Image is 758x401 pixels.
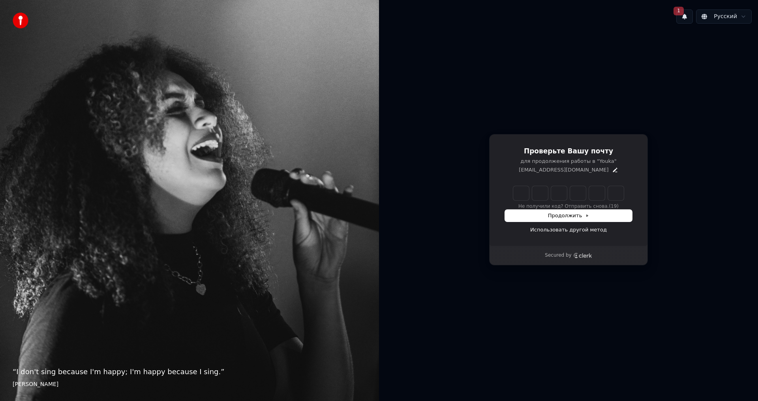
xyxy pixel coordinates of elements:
h1: Проверьте Вашу почту [505,147,632,156]
input: Enter verification code [513,186,624,200]
span: 1 [674,7,684,15]
a: Использовать другой метод [530,226,607,233]
footer: [PERSON_NAME] [13,380,366,388]
p: “ I don't sing because I'm happy; I'm happy because I sing. ” [13,366,366,377]
p: для продолжения работы в "Youka" [505,158,632,165]
span: Продолжить [548,212,589,219]
p: [EMAIL_ADDRESS][DOMAIN_NAME] [519,166,608,173]
a: Clerk logo [573,253,592,258]
p: Secured by [545,252,571,259]
button: 1 [676,9,693,24]
img: youka [13,13,28,28]
button: Edit [612,167,618,173]
button: Продолжить [505,210,632,222]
